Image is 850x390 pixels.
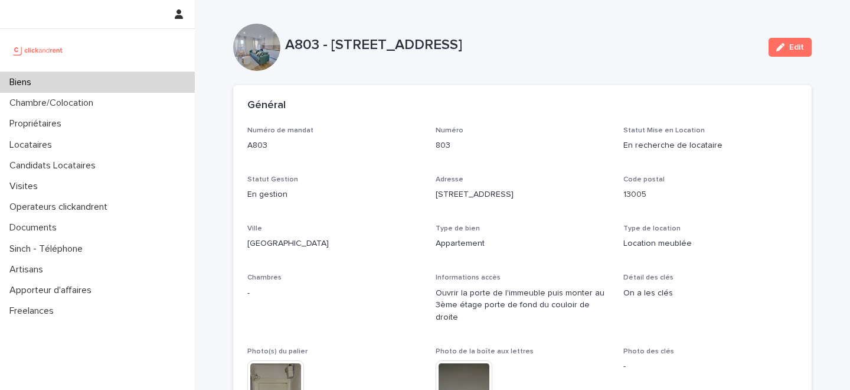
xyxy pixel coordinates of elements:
span: Statut Gestion [247,176,298,183]
p: Freelances [5,305,63,317]
p: 13005 [623,188,797,201]
span: Adresse [436,176,463,183]
span: Chambres [247,274,282,281]
p: A803 - [STREET_ADDRESS] [285,37,759,54]
p: On a les clés [623,287,797,300]
p: - [247,287,421,300]
p: Locataires [5,139,61,151]
p: Apporteur d'affaires [5,285,101,296]
span: Statut Mise en Location [623,127,705,134]
p: Ouvrir la porte de l'immeuble puis monter au 3ème étage porte de fond du couloir de droite [436,287,610,324]
p: [STREET_ADDRESS] [436,188,610,201]
span: Photo(s) du palier [247,348,308,355]
span: Photo de la boîte aux lettres [436,348,534,355]
span: Détail des clés [623,274,674,281]
p: Visites [5,181,47,192]
span: Type de location [623,225,681,232]
p: 803 [436,139,610,152]
p: Appartement [436,238,610,250]
span: Edit [789,43,804,51]
p: Candidats Locataires [5,160,105,171]
span: Numéro [436,127,463,134]
p: Artisans [5,264,53,275]
span: Ville [247,225,262,232]
p: Operateurs clickandrent [5,201,117,213]
img: UCB0brd3T0yccxBKYDjQ [9,38,67,62]
p: En recherche de locataire [623,139,797,152]
h2: Général [247,99,286,112]
p: Documents [5,222,66,233]
span: Code postal [623,176,665,183]
p: Biens [5,77,41,88]
span: Type de bien [436,225,480,232]
p: Propriétaires [5,118,71,129]
span: Informations accès [436,274,501,281]
p: [GEOGRAPHIC_DATA] [247,238,421,250]
p: Chambre/Colocation [5,97,103,109]
button: Edit [769,38,812,57]
p: En gestion [247,188,421,201]
span: Photo des clés [623,348,674,355]
p: - [623,360,797,373]
p: Location meublée [623,238,797,250]
p: Sinch - Téléphone [5,243,92,255]
span: Numéro de mandat [247,127,313,134]
p: A803 [247,139,421,152]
